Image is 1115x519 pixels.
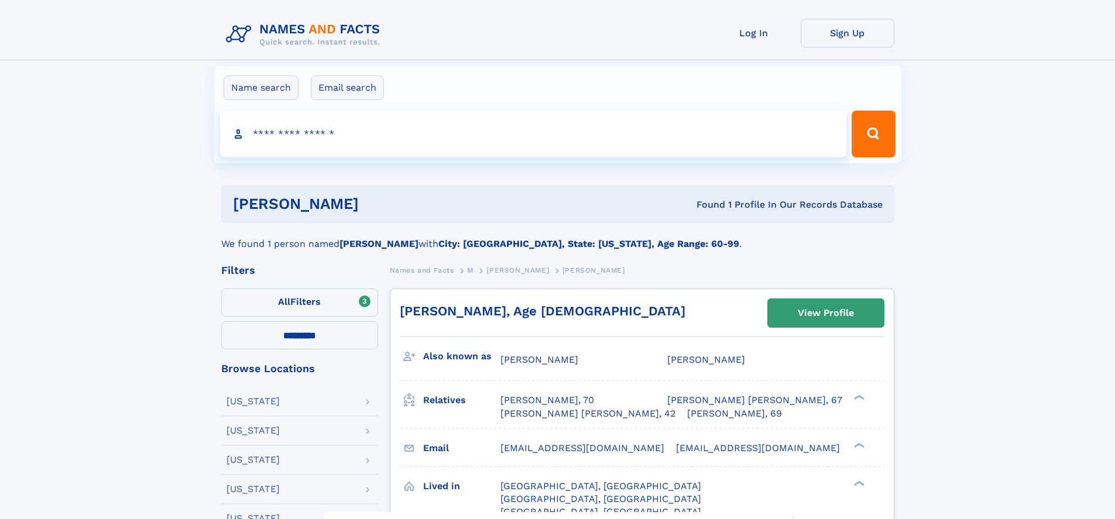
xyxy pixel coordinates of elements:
[798,300,854,326] div: View Profile
[227,484,280,494] div: [US_STATE]
[500,493,701,504] span: [GEOGRAPHIC_DATA], [GEOGRAPHIC_DATA]
[707,19,801,47] a: Log In
[500,506,701,517] span: [GEOGRAPHIC_DATA], [GEOGRAPHIC_DATA]
[339,238,418,249] b: [PERSON_NAME]
[687,407,782,420] a: [PERSON_NAME], 69
[801,19,894,47] a: Sign Up
[851,394,865,401] div: ❯
[562,266,625,274] span: [PERSON_NAME]
[423,390,500,410] h3: Relatives
[227,397,280,406] div: [US_STATE]
[851,479,865,487] div: ❯
[233,197,528,211] h1: [PERSON_NAME]
[486,266,549,274] span: [PERSON_NAME]
[467,266,474,274] span: M
[852,111,895,157] button: Search Button
[438,238,739,249] b: City: [GEOGRAPHIC_DATA], State: [US_STATE], Age Range: 60-99
[467,263,474,277] a: M
[500,480,701,491] span: [GEOGRAPHIC_DATA], [GEOGRAPHIC_DATA]
[423,438,500,458] h3: Email
[667,394,842,407] a: [PERSON_NAME] [PERSON_NAME], 67
[220,111,847,157] input: search input
[500,354,578,365] span: [PERSON_NAME]
[500,442,664,453] span: [EMAIL_ADDRESS][DOMAIN_NAME]
[221,19,390,50] img: Logo Names and Facts
[221,265,378,276] div: Filters
[221,223,894,251] div: We found 1 person named with .
[278,296,290,307] span: All
[221,288,378,317] label: Filters
[667,354,745,365] span: [PERSON_NAME]
[311,75,384,100] label: Email search
[527,198,883,211] div: Found 1 Profile In Our Records Database
[221,363,378,374] div: Browse Locations
[423,476,500,496] h3: Lived in
[676,442,840,453] span: [EMAIL_ADDRESS][DOMAIN_NAME]
[500,394,594,407] a: [PERSON_NAME], 70
[851,441,865,449] div: ❯
[423,346,500,366] h3: Also known as
[400,304,685,318] a: [PERSON_NAME], Age [DEMOGRAPHIC_DATA]
[227,426,280,435] div: [US_STATE]
[486,263,549,277] a: [PERSON_NAME]
[500,407,675,420] a: [PERSON_NAME] [PERSON_NAME], 42
[224,75,299,100] label: Name search
[227,455,280,465] div: [US_STATE]
[390,263,454,277] a: Names and Facts
[768,299,884,327] a: View Profile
